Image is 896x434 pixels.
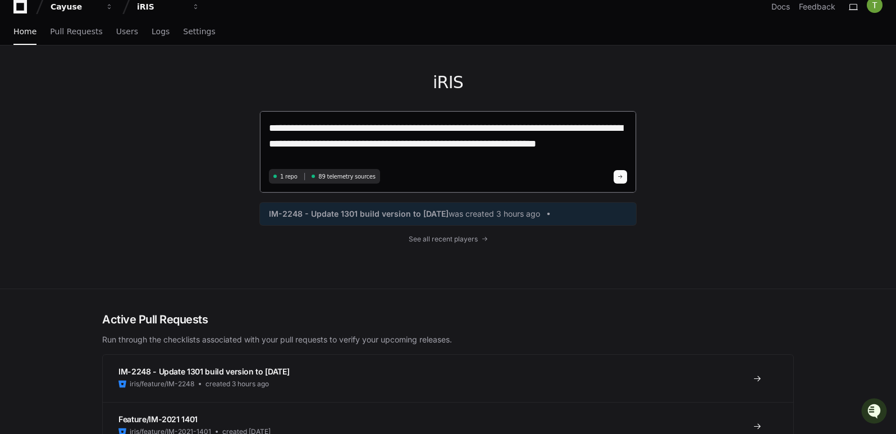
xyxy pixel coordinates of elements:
[116,28,138,35] span: Users
[11,140,29,158] img: Animesh Koratana
[449,208,540,220] span: was created 3 hours ago
[35,150,91,159] span: [PERSON_NAME]
[112,176,136,184] span: Pylon
[137,1,185,12] div: iRIS
[259,72,637,93] h1: iRIS
[118,414,198,424] span: Feature/IM-2021 1401
[860,397,890,427] iframe: Open customer support
[102,334,794,345] p: Run through the checklists associated with your pull requests to verify your upcoming releases.
[259,235,637,244] a: See all recent players
[79,175,136,184] a: Powered byPylon
[174,120,204,134] button: See all
[51,95,154,104] div: We're available if you need us!
[116,19,138,45] a: Users
[51,1,99,12] div: Cayuse
[183,19,215,45] a: Settings
[11,84,31,104] img: 1756235613930-3d25f9e4-fa56-45dd-b3ad-e072dfbd1548
[269,208,627,220] a: IM-2248 - Update 1301 build version to [DATE]was created 3 hours ago
[191,87,204,100] button: Start new chat
[11,122,75,131] div: Past conversations
[24,84,44,104] img: 7525507653686_35a1cc9e00a5807c6d71_72.png
[799,1,835,12] button: Feedback
[280,172,298,181] span: 1 repo
[118,367,289,376] span: IM-2248 - Update 1301 build version to [DATE]
[152,28,170,35] span: Logs
[103,355,793,402] a: IM-2248 - Update 1301 build version to [DATE]iris/feature/IM-2248created 3 hours ago
[13,28,36,35] span: Home
[93,150,97,159] span: •
[50,28,102,35] span: Pull Requests
[13,19,36,45] a: Home
[99,150,122,159] span: [DATE]
[50,19,102,45] a: Pull Requests
[102,312,794,327] h2: Active Pull Requests
[51,84,184,95] div: Start new chat
[11,45,204,63] div: Welcome
[771,1,790,12] a: Docs
[205,380,269,389] span: created 3 hours ago
[130,380,194,389] span: iris/feature/IM-2248
[152,19,170,45] a: Logs
[318,172,375,181] span: 89 telemetry sources
[183,28,215,35] span: Settings
[269,208,449,220] span: IM-2248 - Update 1301 build version to [DATE]
[409,235,478,244] span: See all recent players
[11,11,34,34] img: PlayerZero
[22,151,31,160] img: 1756235613930-3d25f9e4-fa56-45dd-b3ad-e072dfbd1548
